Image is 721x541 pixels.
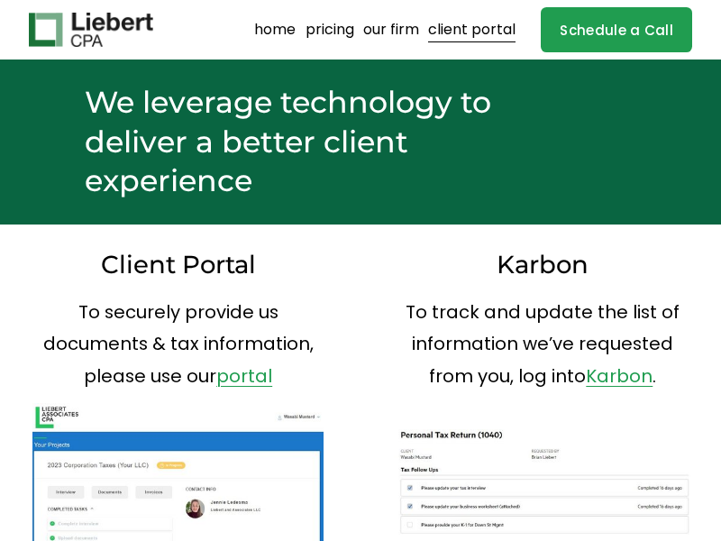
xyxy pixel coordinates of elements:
h3: Karbon [394,248,692,281]
h2: We leverage technology to deliver a better client experience [85,83,496,200]
a: our firm [363,15,419,44]
a: home [254,15,296,44]
a: pricing [306,15,354,44]
a: Karbon [586,363,653,389]
h3: Client Portal [29,248,327,281]
a: Schedule a Call [541,7,692,52]
a: portal [216,363,272,389]
p: To track and update the list of information we’ve requested from you, log into . [394,297,692,393]
p: To securely provide us documents & tax information, please use our [29,297,327,393]
img: Liebert CPA [29,13,153,47]
a: client portal [428,15,516,44]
